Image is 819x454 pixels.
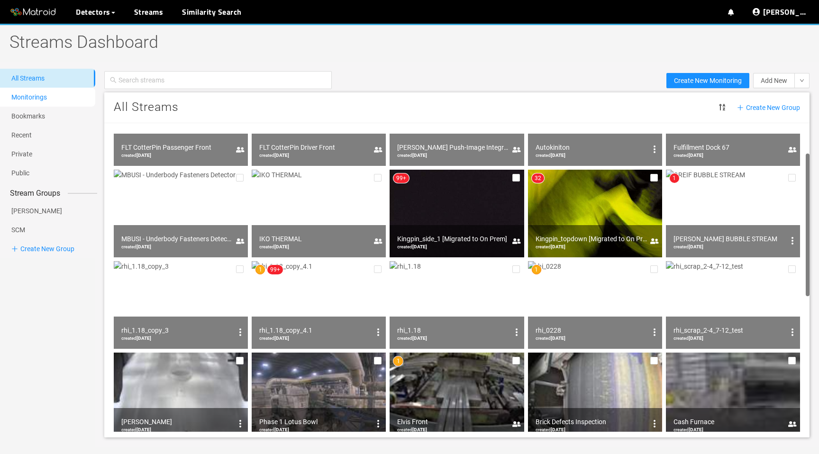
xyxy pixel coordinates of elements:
[11,150,32,158] a: Private
[785,233,800,248] button: options
[536,325,647,336] div: rhi_0228
[136,244,151,249] b: [DATE]
[121,233,233,245] div: MBUSI - Underbody Fasteners Detector
[753,73,795,88] button: Add New
[397,427,427,432] span: created
[673,325,785,336] div: rhi_scrap_2-4_7-12_test
[11,245,18,252] span: plus
[121,325,233,336] div: rhi_1.18_copy_3
[551,153,565,158] b: [DATE]
[673,336,703,341] span: created
[689,244,703,249] b: [DATE]
[274,336,289,341] b: [DATE]
[274,153,289,158] b: [DATE]
[233,416,248,431] button: options
[551,427,565,432] b: [DATE]
[11,74,45,82] a: All Streams
[666,353,800,440] img: Cash Furnace
[536,416,647,427] div: Brick Defects Inspection
[397,325,509,336] div: rhi_1.18
[666,261,800,349] img: rhi_scrap_2-4_7-12_test
[259,325,371,336] div: rhi_1.18_copy_4.1
[76,6,110,18] span: Detectors
[233,325,248,340] button: options
[259,244,289,249] span: created
[673,175,676,182] span: 1
[800,78,804,84] span: down
[397,233,509,245] div: Kingpin_side_1 [Migrated to On Prem]
[551,244,565,249] b: [DATE]
[274,244,289,249] b: [DATE]
[252,170,386,257] img: IKO THERMAL
[11,93,47,101] a: Monitorings
[121,153,151,158] span: created
[134,6,164,18] a: Streams
[528,170,662,257] img: Kingpin_topdown [Migrated to On Prem]
[673,233,785,245] div: [PERSON_NAME] BUBBLE STREAM
[666,170,800,257] img: GREIF BUBBLE STREAM
[121,416,233,427] div: [PERSON_NAME]
[114,100,179,114] span: All Streams
[785,325,800,340] button: options
[259,336,289,341] span: created
[11,112,45,120] a: Bookmarks
[259,233,371,245] div: IKO THERMAL
[182,6,242,18] a: Similarity Search
[412,427,427,432] b: [DATE]
[412,244,427,249] b: [DATE]
[673,153,703,158] span: created
[11,201,62,220] a: [PERSON_NAME]
[397,416,509,427] div: Elvis Front
[11,131,32,139] a: Recent
[509,325,524,340] button: options
[118,73,326,87] input: Search streams
[259,427,289,432] span: created
[121,244,151,249] span: created
[689,336,703,341] b: [DATE]
[551,336,565,341] b: [DATE]
[9,5,57,19] img: Matroid logo
[647,325,662,340] button: options
[11,169,29,177] a: Public
[136,153,151,158] b: [DATE]
[536,427,565,432] span: created
[761,75,787,86] span: Add New
[689,153,703,158] b: [DATE]
[412,153,427,158] b: [DATE]
[397,153,427,158] span: created
[121,427,151,432] span: created
[371,325,386,340] button: options
[121,142,233,153] div: FLT CotterPin Passenger Front
[673,416,785,427] div: Cash Furnace
[794,73,810,88] button: down
[270,266,280,273] span: 99+
[674,75,742,86] span: Create New Monitoring
[397,244,427,249] span: created
[114,353,248,440] img: Greif
[673,427,703,432] span: created
[252,261,386,349] img: rhi_1.18_copy_4.1
[536,336,565,341] span: created
[647,416,662,431] button: options
[737,102,800,113] span: Create New Group
[114,261,248,349] img: rhi_1.18_copy_3
[535,175,541,182] span: 32
[110,77,117,83] span: search
[528,353,662,440] img: Brick Defects Inspection
[396,175,406,182] span: 99+
[390,353,524,440] img: Elvis Front
[647,142,662,157] button: options
[673,142,785,153] div: Fulfillment Dock 67
[121,336,151,341] span: created
[689,427,703,432] b: [DATE]
[259,142,371,153] div: FLT CotterPin Driver Front
[397,142,509,153] div: [PERSON_NAME] Push-Image Integration Test
[673,244,703,249] span: created
[666,73,749,88] button: Create New Monitoring
[252,353,386,440] img: Phase 1 Lotus Bowl
[371,416,386,431] button: options
[412,336,427,341] b: [DATE]
[397,336,427,341] span: created
[536,233,647,245] div: Kingpin_topdown [Migrated to On Prem]
[259,153,289,158] span: created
